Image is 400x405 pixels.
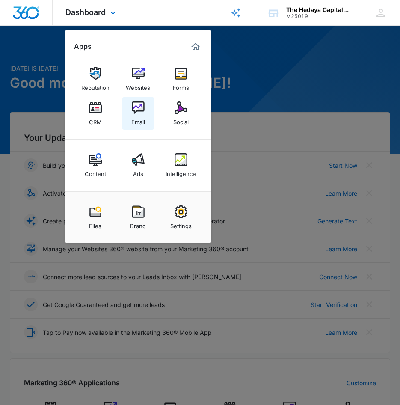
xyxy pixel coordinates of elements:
div: Reputation [81,80,110,91]
a: Ads [122,149,154,182]
a: Reputation [79,63,112,95]
div: Forms [173,80,189,91]
a: Marketing 360® Dashboard [189,40,202,54]
a: Email [122,97,154,130]
a: Files [79,201,112,234]
a: Forms [165,63,197,95]
div: Websites [126,80,150,91]
div: Content [85,166,106,177]
div: account id [286,13,349,19]
a: Content [79,149,112,182]
a: Social [165,97,197,130]
a: CRM [79,97,112,130]
div: Email [131,114,145,125]
span: Dashboard [65,8,106,17]
a: Settings [165,201,197,234]
a: Brand [122,201,154,234]
div: Files [89,218,101,229]
div: Brand [130,218,146,229]
div: CRM [89,114,102,125]
h2: Apps [74,42,92,51]
div: Settings [170,218,192,229]
div: Intelligence [166,166,196,177]
a: Websites [122,63,154,95]
a: Intelligence [165,149,197,182]
div: Social [173,114,189,125]
div: Ads [133,166,143,177]
div: account name [286,6,349,13]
